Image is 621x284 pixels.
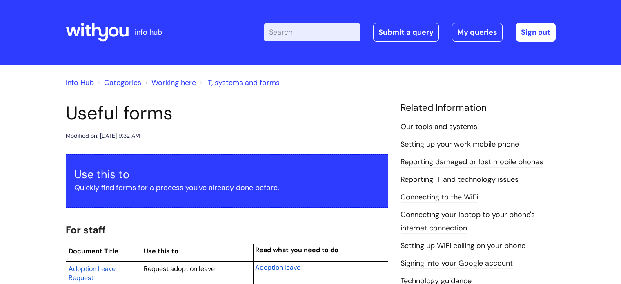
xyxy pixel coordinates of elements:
[255,263,300,272] span: Adoption leave
[264,23,556,42] div: | -
[401,157,543,168] a: Reporting damaged or lost mobile phones
[104,78,141,87] a: Categories
[401,258,513,269] a: Signing into your Google account
[66,102,388,124] h1: Useful forms
[135,26,162,39] p: info hub
[401,122,477,132] a: Our tools and systems
[66,131,140,141] div: Modified on: [DATE] 9:32 AM
[516,23,556,42] a: Sign out
[66,78,94,87] a: Info Hub
[401,241,525,251] a: Setting up WiFi calling on your phone
[69,264,116,282] a: Adoption Leave Request
[151,78,196,87] a: Working here
[401,139,519,150] a: Setting up your work mobile phone
[69,264,116,282] span: Adoption Leave Request
[255,246,338,254] span: Read what you need to do
[401,192,478,203] a: Connecting to the WiFi
[144,247,178,255] span: Use this to
[96,76,141,89] li: Solution home
[264,23,360,41] input: Search
[74,181,380,194] p: Quickly find forms for a process you've already done before.
[74,168,380,181] h3: Use this to
[401,102,556,114] h4: Related Information
[69,247,118,255] span: Document Title
[255,262,300,272] a: Adoption leave
[143,76,196,89] li: Working here
[206,78,280,87] a: IT, systems and forms
[452,23,503,42] a: My queries
[198,76,280,89] li: IT, systems and forms
[144,264,215,273] span: Request adoption leave
[373,23,439,42] a: Submit a query
[401,210,535,233] a: Connecting your laptop to your phone's internet connection
[66,224,106,236] span: For staff
[401,174,519,185] a: Reporting IT and technology issues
